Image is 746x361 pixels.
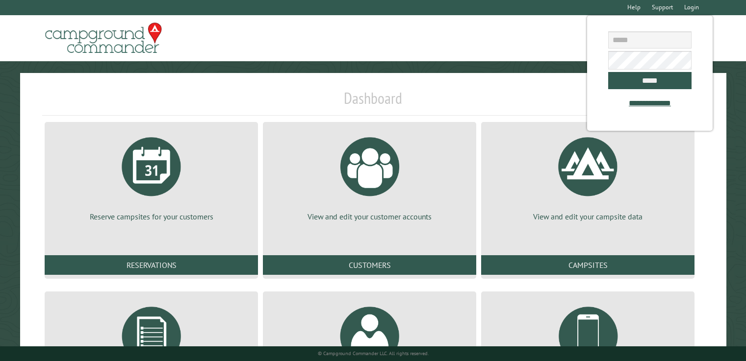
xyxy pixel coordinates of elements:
[481,255,695,275] a: Campsites
[42,19,165,57] img: Campground Commander
[42,89,704,116] h1: Dashboard
[263,255,476,275] a: Customers
[493,130,683,222] a: View and edit your campsite data
[318,350,429,357] small: © Campground Commander LLC. All rights reserved.
[493,211,683,222] p: View and edit your campsite data
[275,211,464,222] p: View and edit your customer accounts
[45,255,258,275] a: Reservations
[56,211,246,222] p: Reserve campsites for your customers
[275,130,464,222] a: View and edit your customer accounts
[56,130,246,222] a: Reserve campsites for your customers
